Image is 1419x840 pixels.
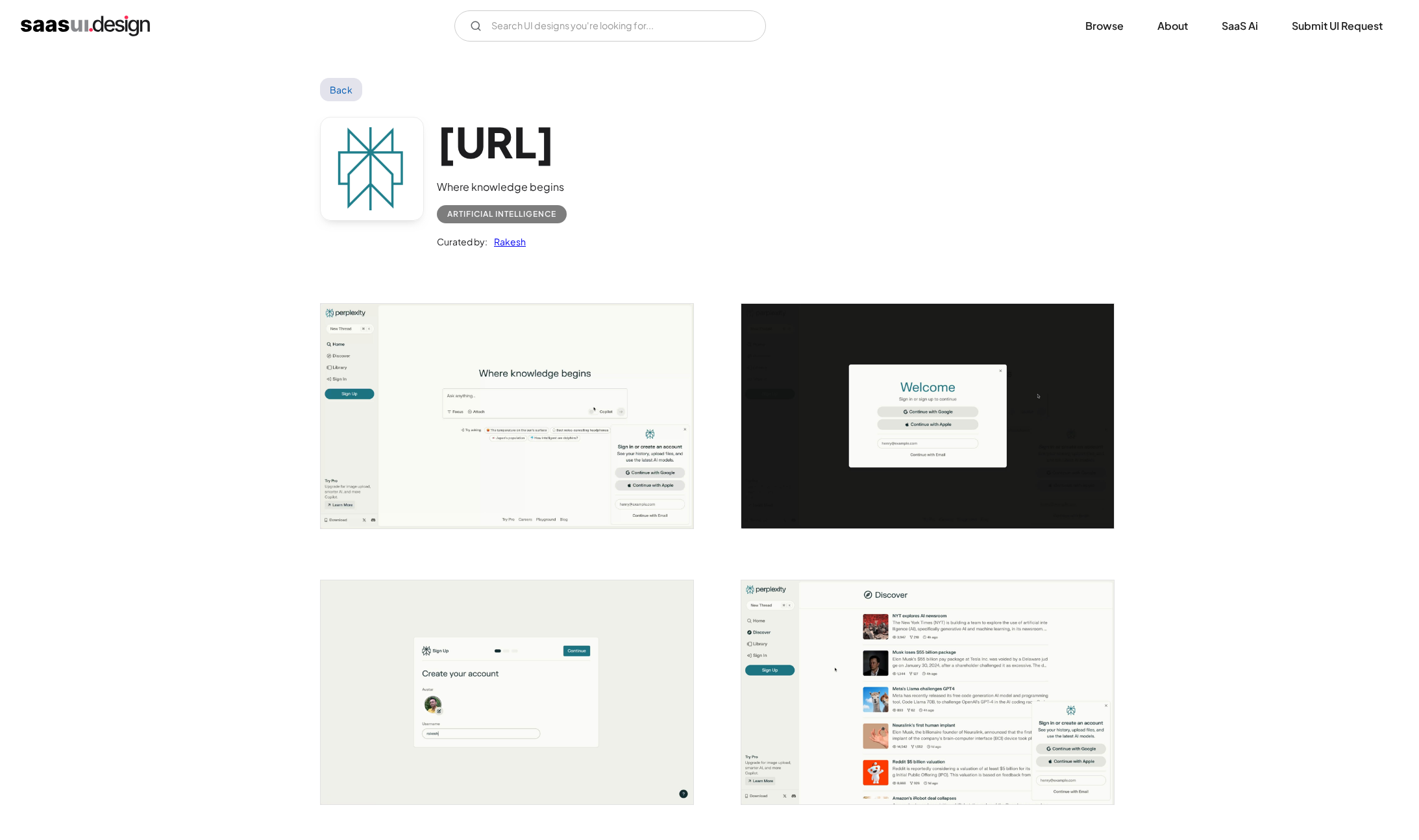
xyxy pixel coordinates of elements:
[741,304,1114,528] a: open lightbox
[1276,12,1398,40] a: Submit UI Request
[454,10,766,42] form: Email Form
[487,234,526,249] a: Rakesh
[741,304,1114,528] img: 65b9d3bd40d97bb4e9ee2fbe_perplexity%20sign%20in.jpg
[321,304,693,528] a: open lightbox
[437,234,487,249] div: Curated by:
[1070,12,1139,40] a: Browse
[447,206,556,222] div: Artificial Intelligence
[321,580,693,804] img: 65b9d3bdca197f45ab2674aa_perplexity%20create%20account.jpg
[320,78,362,101] a: Back
[321,580,693,804] a: open lightbox
[437,179,567,195] div: Where knowledge begins
[741,580,1114,804] a: open lightbox
[321,304,693,528] img: 65b9d3bdf19451c686cb9749_perplexity%20home%20page.jpg
[21,16,150,36] a: home
[1142,12,1203,40] a: About
[741,580,1114,804] img: 65b9d3bd16eb768193607cb9_perplexity%20discover.jpg
[454,10,766,42] input: Search UI designs you're looking for...
[1206,12,1274,40] a: SaaS Ai
[437,117,567,167] h1: [URL]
